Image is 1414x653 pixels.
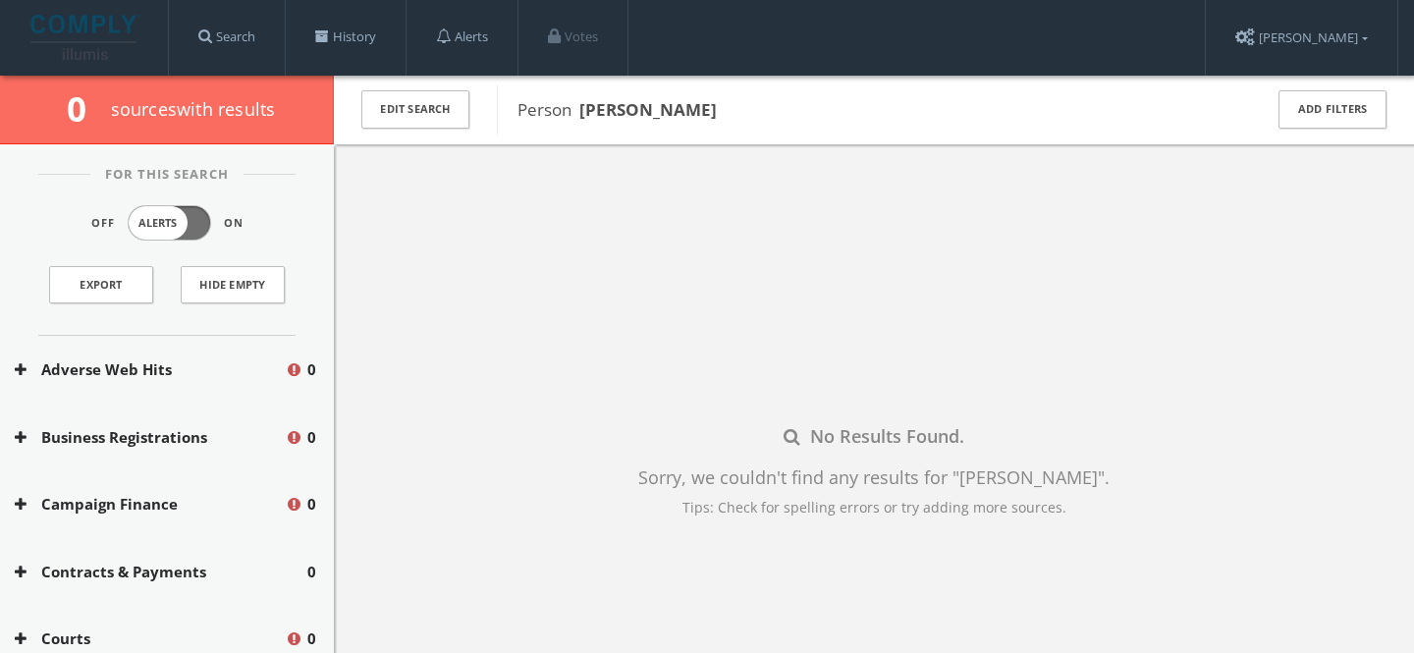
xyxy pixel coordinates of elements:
[307,561,316,583] span: 0
[638,497,1110,517] div: Tips: Check for spelling errors or try adding more sources.
[15,561,307,583] button: Contracts & Payments
[307,493,316,516] span: 0
[90,165,244,185] span: For This Search
[361,90,469,129] button: Edit Search
[30,15,140,60] img: illumis
[15,358,285,381] button: Adverse Web Hits
[181,266,285,303] button: Hide Empty
[307,426,316,449] span: 0
[1278,90,1387,129] button: Add Filters
[579,98,717,121] b: [PERSON_NAME]
[15,493,285,516] button: Campaign Finance
[638,464,1110,491] div: Sorry, we couldn't find any results for " [PERSON_NAME] " .
[224,215,244,232] span: On
[49,266,153,303] a: Export
[15,426,285,449] button: Business Registrations
[307,358,316,381] span: 0
[111,97,276,121] span: source s with results
[67,85,103,132] span: 0
[638,423,1110,450] div: No Results Found.
[91,215,115,232] span: Off
[517,98,717,121] span: Person
[15,627,285,650] button: Courts
[307,627,316,650] span: 0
